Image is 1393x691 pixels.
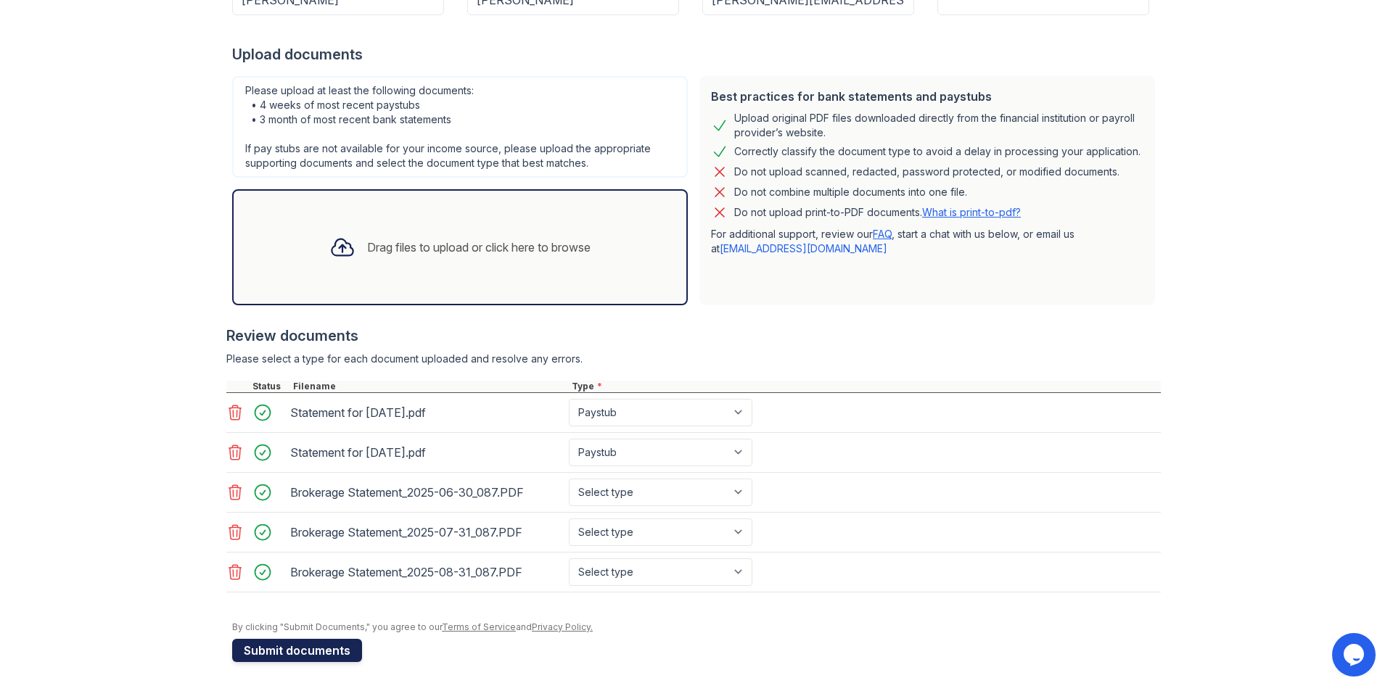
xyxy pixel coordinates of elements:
div: Status [250,381,290,392]
p: Do not upload print-to-PDF documents. [734,205,1021,220]
div: Correctly classify the document type to avoid a delay in processing your application. [734,143,1141,160]
div: Type [569,381,1161,392]
a: Privacy Policy. [532,621,593,632]
div: Statement for [DATE].pdf [290,401,563,424]
p: For additional support, review our , start a chat with us below, or email us at [711,227,1143,256]
div: By clicking "Submit Documents," you agree to our and [232,621,1161,633]
div: Please select a type for each document uploaded and resolve any errors. [226,352,1161,366]
button: Submit documents [232,639,362,662]
a: [EMAIL_ADDRESS][DOMAIN_NAME] [720,242,887,255]
a: What is print-to-pdf? [922,206,1021,218]
div: Brokerage Statement_2025-07-31_087.PDF [290,521,563,544]
div: Drag files to upload or click here to browse [367,239,591,256]
a: Terms of Service [442,621,516,632]
div: Upload original PDF files downloaded directly from the financial institution or payroll provider’... [734,111,1143,140]
div: Review documents [226,326,1161,346]
div: Please upload at least the following documents: • 4 weeks of most recent paystubs • 3 month of mo... [232,76,688,178]
div: Statement for [DATE].pdf [290,441,563,464]
div: Do not upload scanned, redacted, password protected, or modified documents. [734,163,1119,181]
iframe: chat widget [1332,633,1378,676]
div: Do not combine multiple documents into one file. [734,183,967,201]
div: Upload documents [232,44,1161,65]
div: Best practices for bank statements and paystubs [711,88,1143,105]
div: Brokerage Statement_2025-08-31_087.PDF [290,560,563,584]
div: Brokerage Statement_2025-06-30_087.PDF [290,481,563,504]
a: FAQ [873,228,892,240]
div: Filename [290,381,569,392]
